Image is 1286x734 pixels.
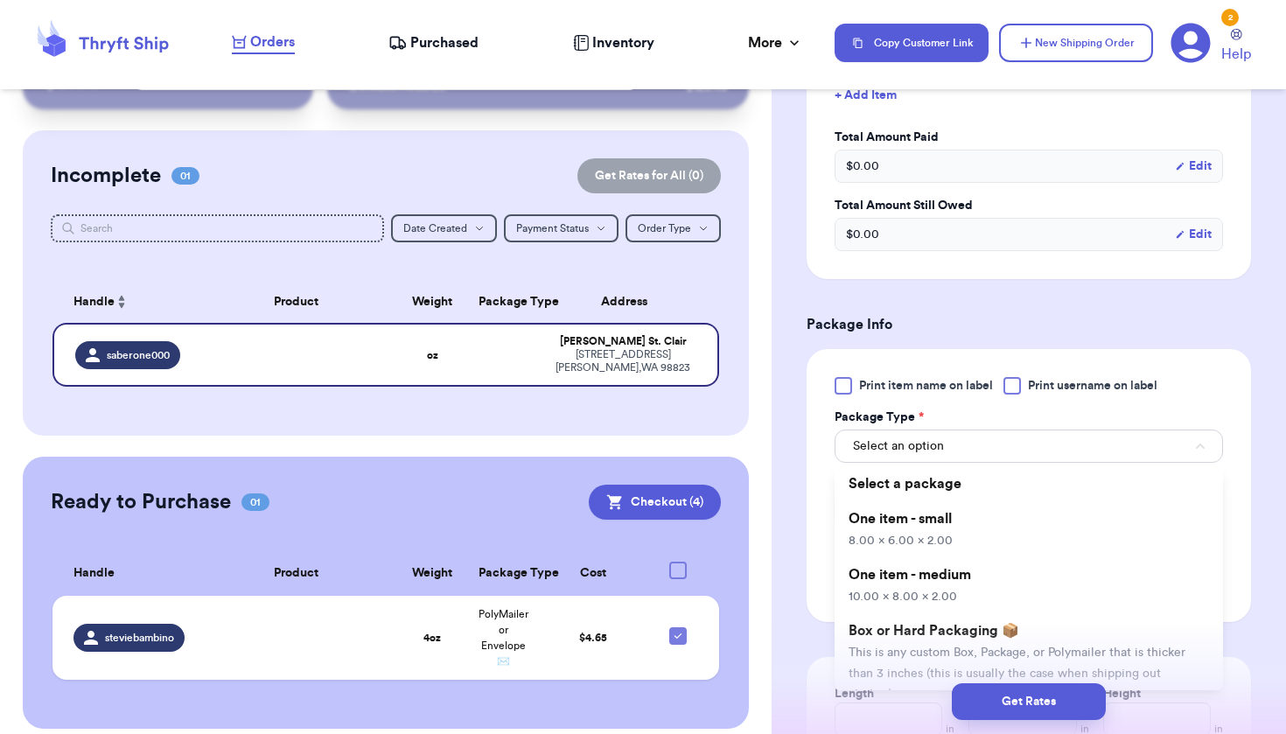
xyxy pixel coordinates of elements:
[504,214,619,242] button: Payment Status
[540,281,719,323] th: Address
[638,223,691,234] span: Order Type
[516,223,589,234] span: Payment Status
[388,32,479,53] a: Purchased
[241,493,269,511] span: 01
[1175,157,1212,175] button: Edit
[115,291,129,312] button: Sort ascending
[1028,377,1157,395] span: Print username on label
[550,335,696,348] div: [PERSON_NAME] St. Clair
[835,409,924,426] label: Package Type
[828,76,1230,115] button: + Add Item
[1221,9,1239,26] div: 2
[577,158,721,193] button: Get Rates for All (0)
[1221,44,1251,65] span: Help
[51,214,383,242] input: Search
[427,350,438,360] strong: oz
[540,551,647,596] th: Cost
[171,167,199,185] span: 01
[396,281,468,323] th: Weight
[468,281,540,323] th: Package Type
[423,633,441,643] strong: 4 oz
[579,633,607,643] span: $ 4.65
[391,214,497,242] button: Date Created
[250,31,295,52] span: Orders
[410,32,479,53] span: Purchased
[999,24,1153,62] button: New Shipping Order
[196,281,396,323] th: Product
[573,32,654,53] a: Inventory
[1171,23,1211,63] a: 2
[849,624,1019,638] span: Box or Hard Packaging 📦
[592,32,654,53] span: Inventory
[849,535,953,547] span: 8.00 x 6.00 x 2.00
[849,647,1185,701] span: This is any custom Box, Package, or Polymailer that is thicker than 3 inches (this is usually the...
[853,437,944,455] span: Select an option
[196,551,396,596] th: Product
[550,348,696,374] div: [STREET_ADDRESS] [PERSON_NAME] , WA 98823
[51,488,231,516] h2: Ready to Purchase
[846,226,879,243] span: $ 0.00
[849,512,952,526] span: One item - small
[105,631,174,645] span: steviebambino
[846,157,879,175] span: $ 0.00
[73,564,115,583] span: Handle
[589,485,721,520] button: Checkout (4)
[807,314,1251,335] h3: Package Info
[835,197,1223,214] label: Total Amount Still Owed
[1221,29,1251,65] a: Help
[849,477,961,491] span: Select a package
[952,683,1106,720] button: Get Rates
[849,568,971,582] span: One item - medium
[232,31,295,54] a: Orders
[626,214,721,242] button: Order Type
[835,129,1223,146] label: Total Amount Paid
[849,591,957,603] span: 10.00 x 8.00 x 2.00
[73,293,115,311] span: Handle
[1175,226,1212,243] button: Edit
[468,551,540,596] th: Package Type
[859,377,993,395] span: Print item name on label
[748,32,803,53] div: More
[51,162,161,190] h2: Incomplete
[835,430,1223,463] button: Select an option
[107,348,170,362] span: saberone000
[479,609,528,667] span: PolyMailer or Envelope ✉️
[396,551,468,596] th: Weight
[835,24,989,62] button: Copy Customer Link
[403,223,467,234] span: Date Created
